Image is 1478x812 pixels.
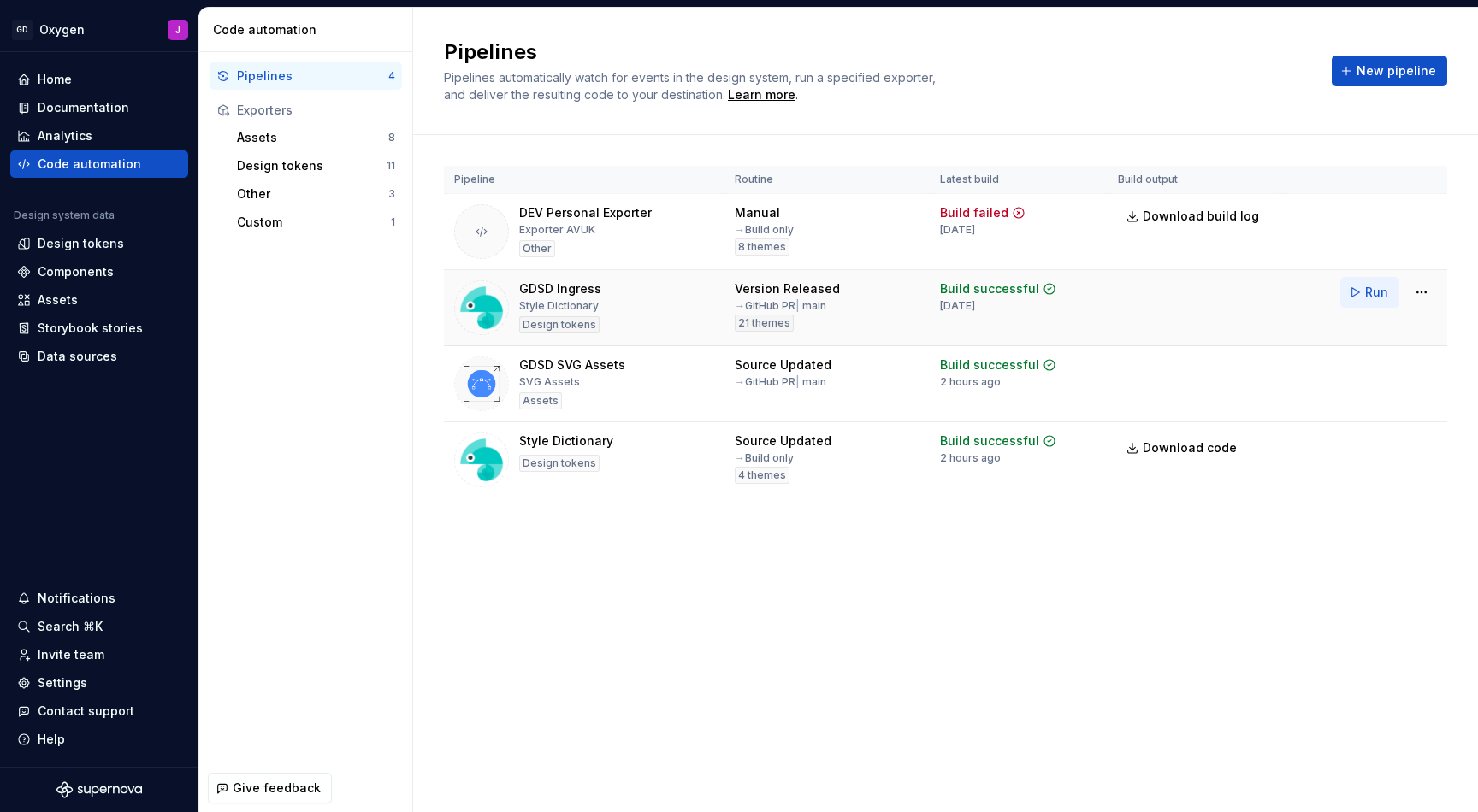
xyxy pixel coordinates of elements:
div: Settings [38,674,87,691]
button: Help [10,726,188,753]
span: 8 themes [738,240,786,254]
div: Build failed [940,204,1008,221]
span: | [795,299,800,312]
div: 2 hours ago [940,451,1001,465]
span: Run [1365,284,1388,301]
th: Latest build [930,166,1108,194]
div: Source Updated [735,356,831,374]
a: Assets [10,286,188,314]
span: | [795,375,800,388]
div: Exporter AVUK [519,223,595,237]
a: Storybook stories [10,315,188,342]
div: → Build only [735,451,794,465]
a: Components [10,258,188,285]
div: Components [38,263,114,280]
th: Routine [724,166,930,194]
button: Run [1340,277,1399,308]
div: Build successful [940,280,1039,297]
span: 4 themes [738,468,786,482]
div: 11 [387,159,395,173]
div: 1 [391,215,395,229]
div: GDSD SVG Assets [519,356,625,374]
div: Assets [237,129,388,146]
div: [DATE] [940,223,975,237]
a: Analytics [10,122,188,150]
button: Pipelines4 [210,62,402,90]
span: Give feedback [233,780,321,797]
button: Other3 [230,180,402,208]
div: Source Updated [735,432,831,450]
div: DEV Personal Exporter [519,204,652,221]
div: Version Released [735,280,840,297]
div: Help [38,731,65,748]
div: Storybook stories [38,320,143,337]
div: SVG Assets [519,375,580,389]
a: Documentation [10,94,188,121]
th: Pipeline [444,166,724,194]
div: Style Dictionary [519,432,613,450]
div: Contact support [38,703,134,720]
button: Contact support [10,697,188,725]
div: Documentation [38,99,129,116]
div: Code automation [213,21,405,38]
div: → Build only [735,223,794,237]
div: → GitHub PR main [735,375,826,389]
h2: Pipelines [444,38,1311,66]
button: Give feedback [208,773,332,803]
button: Download build log [1118,201,1270,232]
div: Other [237,185,388,203]
div: 4 [388,69,395,83]
div: Build successful [940,356,1039,374]
div: GD [12,20,33,40]
svg: Supernova Logo [56,781,142,798]
div: Design tokens [237,157,387,174]
div: Exporters [237,102,395,119]
div: Design tokens [519,316,600,333]
button: GDOxygenJ [3,11,195,48]
div: Search ⌘K [38,618,103,635]
div: Oxygen [39,21,85,38]
span: Pipelines automatically watch for events in the design system, run a specified exporter, and deli... [444,70,939,102]
div: Design tokens [38,235,124,252]
div: Design system data [14,209,115,222]
button: Assets8 [230,124,402,151]
button: New pipeline [1332,56,1447,86]
button: Custom1 [230,209,402,236]
div: Data sources [38,348,117,365]
div: → GitHub PR main [735,299,826,313]
span: 21 themes [738,316,790,330]
div: Code automation [38,156,141,173]
div: Style Dictionary [519,299,599,313]
span: . [725,89,798,102]
div: 3 [388,187,395,201]
span: New pipeline [1357,62,1436,79]
th: Build output [1108,166,1280,194]
button: Notifications [10,585,188,612]
a: Download code [1118,432,1248,463]
span: Download code [1143,439,1237,456]
div: Invite team [38,646,104,663]
div: Assets [519,392,562,409]
div: Assets [38,291,78,309]
div: Pipelines [237,68,388,85]
a: Learn more [728,86,795,103]
a: Data sources [10,343,188,370]
div: Custom [237,214,391,231]
div: J [175,23,180,37]
div: Design tokens [519,455,600,472]
a: Code automation [10,150,188,178]
a: Design tokens [10,230,188,257]
div: Build successful [940,432,1039,450]
div: GDSD Ingress [519,280,601,297]
a: Invite team [10,641,188,668]
button: Design tokens11 [230,152,402,179]
div: Analytics [38,127,92,144]
button: Search ⌘K [10,613,188,640]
